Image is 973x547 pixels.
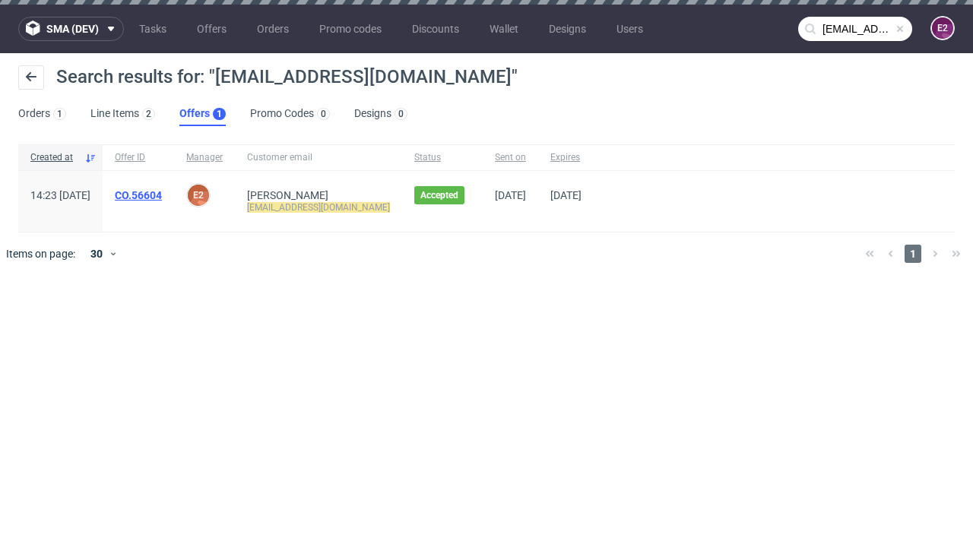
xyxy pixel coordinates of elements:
a: CO.56604 [115,189,162,201]
figcaption: e2 [188,185,209,206]
span: Created at [30,151,78,164]
span: [DATE] [550,189,582,201]
div: 1 [217,109,222,119]
span: Accepted [420,189,458,201]
div: 0 [321,109,326,119]
mark: [EMAIL_ADDRESS][DOMAIN_NAME] [247,202,390,213]
span: Items on page: [6,246,75,261]
a: Orders [248,17,298,41]
a: [PERSON_NAME] [247,189,328,201]
figcaption: e2 [932,17,953,39]
a: Designs0 [354,102,407,126]
span: Expires [550,151,582,164]
span: Search results for: "[EMAIL_ADDRESS][DOMAIN_NAME]" [56,66,518,87]
div: 0 [398,109,404,119]
a: Tasks [130,17,176,41]
span: Manager [186,151,223,164]
a: Users [607,17,652,41]
a: Wallet [480,17,528,41]
a: Promo codes [310,17,391,41]
span: sma (dev) [46,24,99,34]
span: Customer email [247,151,390,164]
span: Offer ID [115,151,162,164]
a: Offers1 [179,102,226,126]
span: Sent on [495,151,526,164]
div: 30 [81,243,109,264]
span: [DATE] [495,189,526,201]
span: 14:23 [DATE] [30,189,90,201]
a: Discounts [403,17,468,41]
div: 2 [146,109,151,119]
a: Promo Codes0 [250,102,330,126]
span: Status [414,151,471,164]
a: Offers [188,17,236,41]
button: sma (dev) [18,17,124,41]
a: Designs [540,17,595,41]
a: Line Items2 [90,102,155,126]
div: 1 [57,109,62,119]
span: 1 [905,245,921,263]
a: Orders1 [18,102,66,126]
